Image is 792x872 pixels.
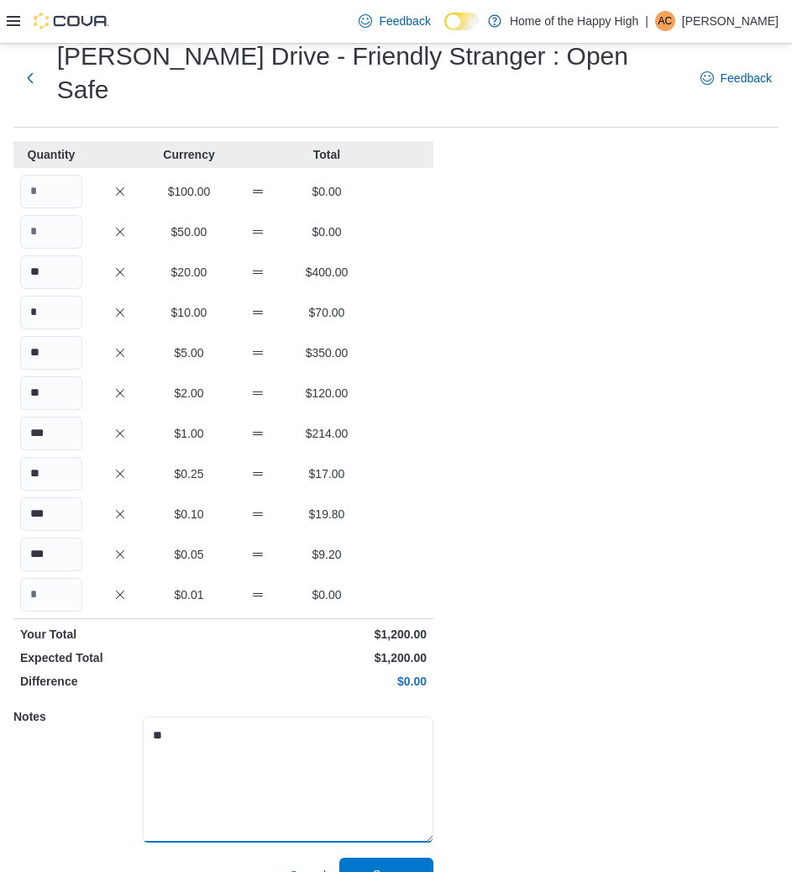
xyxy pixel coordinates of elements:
[645,11,648,31] p: |
[352,4,437,38] a: Feedback
[682,11,779,31] p: [PERSON_NAME]
[158,425,220,442] p: $1.00
[13,700,139,733] h5: Notes
[158,223,220,240] p: $50.00
[20,578,82,612] input: Quantity
[20,255,82,289] input: Quantity
[296,264,358,281] p: $400.00
[296,425,358,442] p: $214.00
[20,175,82,208] input: Quantity
[20,146,82,163] p: Quantity
[20,626,220,643] p: Your Total
[158,344,220,361] p: $5.00
[20,215,82,249] input: Quantity
[13,61,47,95] button: Next
[296,385,358,402] p: $120.00
[296,344,358,361] p: $350.00
[379,13,430,29] span: Feedback
[158,264,220,281] p: $20.00
[694,61,779,95] a: Feedback
[20,457,82,491] input: Quantity
[158,506,220,523] p: $0.10
[158,385,220,402] p: $2.00
[655,11,675,31] div: Ashleigh Campbell
[444,13,480,30] input: Dark Mode
[296,223,358,240] p: $0.00
[20,336,82,370] input: Quantity
[20,417,82,450] input: Quantity
[20,376,82,410] input: Quantity
[158,146,220,163] p: Currency
[158,465,220,482] p: $0.25
[158,304,220,321] p: $10.00
[57,39,684,107] h1: [PERSON_NAME] Drive - Friendly Stranger : Open Safe
[158,183,220,200] p: $100.00
[227,673,427,690] p: $0.00
[296,506,358,523] p: $19.80
[296,546,358,563] p: $9.20
[227,626,427,643] p: $1,200.00
[658,11,673,31] span: AC
[158,586,220,603] p: $0.01
[510,11,638,31] p: Home of the Happy High
[296,586,358,603] p: $0.00
[296,304,358,321] p: $70.00
[296,146,358,163] p: Total
[20,296,82,329] input: Quantity
[20,673,220,690] p: Difference
[296,465,358,482] p: $17.00
[296,183,358,200] p: $0.00
[20,538,82,571] input: Quantity
[20,497,82,531] input: Quantity
[444,30,445,31] span: Dark Mode
[158,546,220,563] p: $0.05
[721,70,772,87] span: Feedback
[227,649,427,666] p: $1,200.00
[34,13,109,29] img: Cova
[20,649,220,666] p: Expected Total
